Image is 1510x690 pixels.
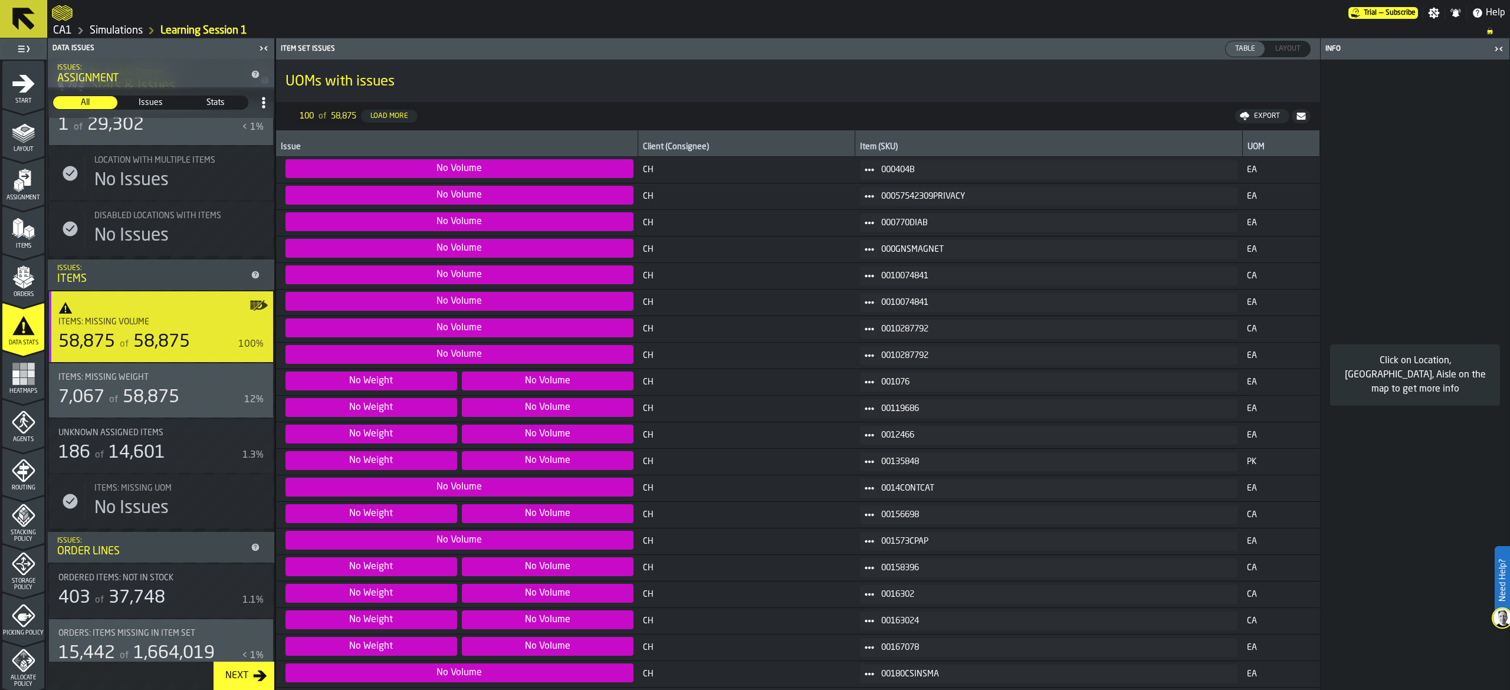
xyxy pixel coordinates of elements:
span: 100 [300,111,314,121]
span: EA [1247,484,1315,493]
span: Unknown assigned items [58,428,163,438]
span: Dataset Issue Reason [285,345,633,364]
div: Next [221,669,253,683]
span: All [54,97,117,109]
div: Title [94,211,250,221]
span: Dataset Issue Reason [285,557,457,576]
span: of [120,651,129,661]
span: Help [1486,6,1505,20]
div: thumb [1226,41,1265,57]
span: Dataset Issue Reason [285,478,633,497]
div: No Issues [94,170,169,191]
span: CH [643,431,851,440]
span: Orders: Items missing in Item Set [58,629,195,638]
span: Storage Policy [2,578,44,591]
div: Assignment [57,72,246,85]
span: Dataset Issue Reason [285,372,457,390]
span: Dataset Issue Reason [285,265,633,284]
span: Issues [119,97,182,109]
div: Export [1249,112,1285,120]
div: Title [58,573,250,583]
div: No Issues [94,498,169,519]
button: button-Export [1235,109,1289,123]
span: Dataset Issue Reason [285,663,633,682]
span: Dataset Issue Reason [285,610,457,629]
span: Dataset Issue Reason [462,425,633,443]
label: Need Help? [1496,547,1509,613]
label: button-switch-multi-Issues [118,96,183,110]
span: CA [1247,510,1315,520]
a: logo-header [52,2,73,24]
label: button-switch-multi-All [52,96,118,110]
a: link-to-/wh/i/76e2a128-1b54-4d66-80d4-05ae4c277723 [90,24,143,37]
div: stat-Ordered Items: Not in Stock [49,564,273,618]
li: menu Routing [2,448,44,495]
span: Dataset Issue Reason [285,212,633,231]
span: EA [1247,192,1315,201]
div: Title [58,428,250,438]
div: stat-Items: Missing UOM [49,474,273,528]
div: Title [58,428,264,438]
div: Title [58,629,264,638]
div: UOM [1248,142,1315,154]
div: thumb [53,96,117,109]
span: Dataset Issue Reason [462,504,633,523]
div: 186 [58,442,90,464]
span: CH [643,590,851,599]
div: thumb [183,96,248,109]
span: Dataset Issue Reason [285,584,457,603]
div: 1.1% [242,593,264,607]
div: thumb [119,96,183,109]
span: Orders [2,291,44,298]
label: button-toggle-Close me [255,41,272,55]
div: Issues: [57,64,246,72]
span: 000770DIAB [881,218,1228,228]
div: Order Lines [57,545,246,558]
span: Dataset Issue Reason [285,451,457,470]
span: CH [643,298,851,307]
button: button-Load More [361,110,418,123]
span: EA [1247,298,1315,307]
span: CH [643,537,851,546]
span: EA [1247,431,1315,440]
span: EA [1247,377,1315,387]
div: stat-Location with multiple Items [49,146,273,201]
span: 00156698 [881,510,1228,520]
li: menu Data Stats [2,303,44,350]
div: 1 [58,114,69,136]
span: CA [1247,324,1315,334]
span: CH [643,457,851,466]
span: EA [1247,245,1315,254]
label: button-toggle-Show on Map [250,291,268,362]
span: CH [643,324,851,334]
a: link-to-/wh/i/76e2a128-1b54-4d66-80d4-05ae4c277723/simulations/30c2a343-d683-4d27-bfc5-327989ac0c6c [160,24,247,37]
span: 58,875 [133,333,190,351]
div: Title [94,156,264,165]
span: Dataset Issue Reason [285,425,457,443]
span: 0010074841 [881,271,1228,281]
label: button-toggle-Help [1467,6,1510,20]
div: stat-Orders: Items missing in Item Set [49,619,273,673]
div: 403 [58,587,90,609]
span: 00167078 [881,643,1228,652]
li: menu Assignment [2,157,44,205]
span: 0010074841 [881,298,1228,307]
span: Dataset Issue Reason [462,637,633,656]
span: Ordered Items: Not in Stock [58,573,173,583]
span: EA [1247,669,1315,679]
span: 00057542309PRIVACY [881,192,1228,201]
div: Issues: [57,537,246,545]
div: Data Issues [50,44,255,52]
li: menu Agents [2,399,44,446]
div: Title [58,317,250,327]
div: stat-Items: Missing Volume [49,291,273,362]
div: 12% [244,393,264,407]
span: Stacking Policy [2,530,44,543]
span: UOMs with issues [285,73,395,91]
div: Title [58,373,264,382]
span: of [319,111,326,121]
span: 0010287792 [881,351,1228,360]
span: Dataset Issue Reason [285,239,633,258]
div: < 1% [242,120,264,134]
span: 001076 [881,377,1228,387]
